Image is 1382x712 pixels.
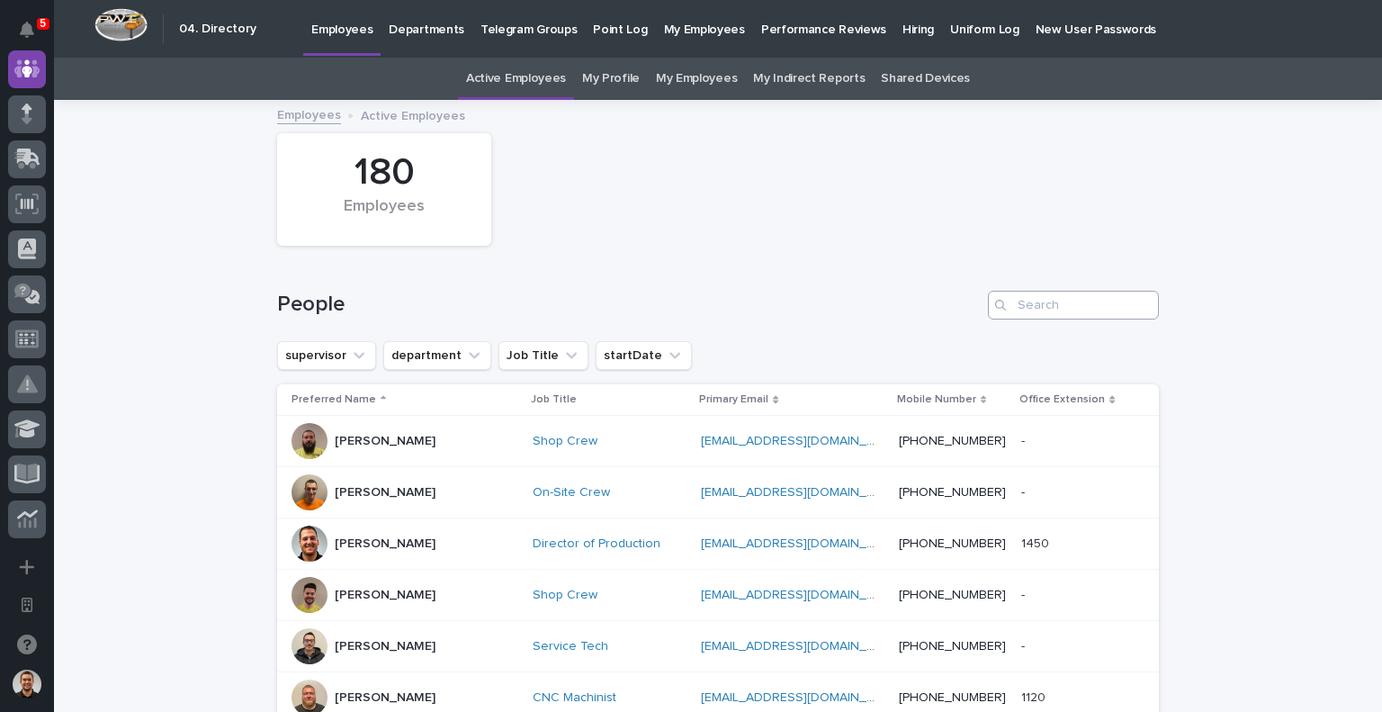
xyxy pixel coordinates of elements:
span: Help Docs [36,290,98,308]
a: CNC Machinist [533,690,616,706]
a: My Indirect Reports [753,58,865,100]
button: supervisor [277,341,376,370]
p: Job Title [531,390,577,410]
a: [PHONE_NUMBER] [899,486,1006,499]
p: Primary Email [699,390,768,410]
a: On-Site Crew [533,485,610,500]
a: [EMAIL_ADDRESS][DOMAIN_NAME] [701,691,904,704]
a: Shop Crew [533,588,597,603]
a: [EMAIL_ADDRESS][DOMAIN_NAME] [701,486,904,499]
a: [PHONE_NUMBER] [899,435,1006,447]
p: - [1021,584,1028,603]
h2: 04. Directory [179,22,256,37]
input: Clear [47,145,297,164]
input: Search [988,291,1159,320]
a: [EMAIL_ADDRESS][DOMAIN_NAME] [701,589,904,601]
div: 180 [308,150,461,195]
p: Preferred Name [292,390,376,410]
div: Employees [308,197,461,235]
a: [PHONE_NUMBER] [899,640,1006,653]
p: - [1021,635,1028,654]
a: [EMAIL_ADDRESS][DOMAIN_NAME] [701,640,904,653]
button: Job Title [498,341,588,370]
tr: [PERSON_NAME]Service Tech [EMAIL_ADDRESS][DOMAIN_NAME] [PHONE_NUMBER]-- [277,621,1159,672]
p: [PERSON_NAME] [335,434,435,449]
h1: People [277,292,981,318]
a: Director of Production [533,536,660,552]
p: Office Extension [1019,390,1105,410]
p: [PERSON_NAME] [335,639,435,654]
p: [PERSON_NAME] [335,536,435,552]
p: [PERSON_NAME] [335,485,435,500]
a: Shared Devices [881,58,970,100]
img: Stacker [18,18,54,54]
p: Active Employees [361,104,465,124]
tr: [PERSON_NAME]On-Site Crew [EMAIL_ADDRESS][DOMAIN_NAME] [PHONE_NUMBER]-- [277,467,1159,518]
div: We're offline, we will be back soon! [61,219,252,233]
p: [PERSON_NAME] [335,690,435,706]
button: Add a new app... [8,548,46,586]
button: users-avatar [8,665,46,703]
button: Open support chat [8,626,46,663]
div: 📖 [18,292,32,306]
p: Mobile Number [897,390,976,410]
a: Service Tech [533,639,608,654]
a: [PHONE_NUMBER] [899,589,1006,601]
a: [PHONE_NUMBER] [899,537,1006,550]
a: My Employees [656,58,737,100]
a: My Profile [582,58,640,100]
a: Powered byPylon [127,333,218,347]
p: Welcome 👋 [18,72,328,101]
a: [EMAIL_ADDRESS][DOMAIN_NAME] [701,435,904,447]
img: Workspace Logo [94,8,148,41]
p: [PERSON_NAME] [335,588,435,603]
a: Employees [277,104,341,124]
p: 1120 [1021,687,1049,706]
span: Pylon [179,334,218,347]
button: Notifications [8,11,46,49]
tr: [PERSON_NAME]Shop Crew [EMAIL_ADDRESS][DOMAIN_NAME] [PHONE_NUMBER]-- [277,416,1159,467]
a: Active Employees [466,58,566,100]
button: department [383,341,491,370]
a: [PHONE_NUMBER] [899,691,1006,704]
p: 5 [40,17,46,30]
a: Shop Crew [533,434,597,449]
div: Start new chat [61,201,295,219]
img: 1736555164131-43832dd5-751b-4058-ba23-39d91318e5a0 [18,201,50,233]
div: Notifications5 [22,22,46,50]
p: How can we help? [18,101,328,130]
p: - [1021,482,1028,500]
p: 1450 [1021,533,1053,552]
a: [EMAIL_ADDRESS][DOMAIN_NAME] [701,537,904,550]
button: Open workspace settings [8,586,46,624]
p: - [1021,430,1028,449]
button: Start new chat [306,206,328,228]
tr: [PERSON_NAME]Director of Production [EMAIL_ADDRESS][DOMAIN_NAME] [PHONE_NUMBER]14501450 [277,518,1159,570]
tr: [PERSON_NAME]Shop Crew [EMAIL_ADDRESS][DOMAIN_NAME] [PHONE_NUMBER]-- [277,570,1159,621]
button: startDate [596,341,692,370]
a: 📖Help Docs [11,283,105,315]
